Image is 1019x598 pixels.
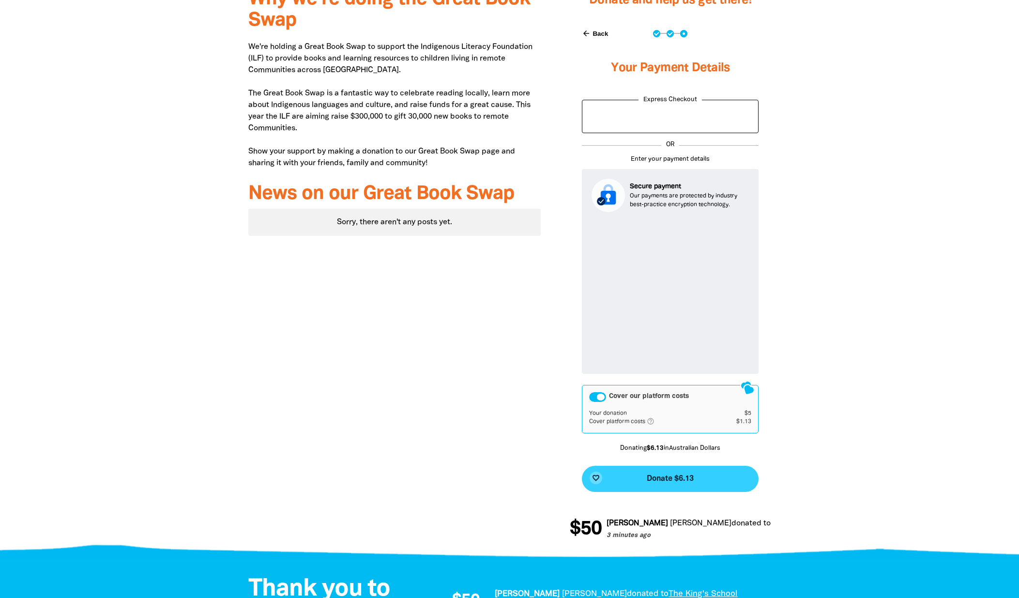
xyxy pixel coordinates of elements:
[578,25,612,42] button: Back
[569,520,601,539] span: $50
[606,531,943,541] p: 3 minutes ago
[248,41,541,169] p: We're holding a Great Book Swap to support the Indigenous Literacy Foundation (ILF) to provide bo...
[589,417,721,426] td: Cover platform costs
[587,105,753,126] iframe: PayPal-paypal
[590,220,751,366] iframe: Secure payment input frame
[653,30,660,37] button: Navigate to step 1 of 3 to enter your donation amount
[562,590,627,598] em: [PERSON_NAME]
[248,209,541,236] div: Paginated content
[647,445,664,451] b: $6.13
[639,95,702,105] legend: Express Checkout
[661,140,679,150] p: OR
[570,514,771,545] div: Donation stream
[731,520,770,527] span: donated to
[582,29,591,38] i: arrow_back
[647,475,694,483] span: Donate $6.13
[582,49,759,88] h3: Your Payment Details
[582,444,759,454] p: Donating in Australian Dollars
[669,520,731,527] em: [PERSON_NAME]
[647,417,662,425] i: help_outlined
[630,182,749,192] p: Secure payment
[722,410,752,417] td: $5
[627,590,669,598] span: donated to
[770,520,943,527] a: The King's School Tudor House Great Book Swap
[248,209,541,236] div: Sorry, there aren't any posts yet.
[582,155,759,165] p: Enter your payment details
[248,184,541,205] h3: News on our Great Book Swap
[630,192,749,209] p: Our payments are protected by industry best-practice encryption technology.
[667,30,674,37] button: Navigate to step 2 of 3 to enter your details
[495,590,560,598] em: [PERSON_NAME]
[589,410,721,417] td: Your donation
[592,474,600,482] i: favorite_border
[722,417,752,426] td: $1.13
[582,466,759,492] button: favorite_borderDonate $6.13
[606,520,668,527] em: [PERSON_NAME]
[680,30,687,37] button: Navigate to step 3 of 3 to enter your payment details
[589,392,606,402] button: Cover our platform costs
